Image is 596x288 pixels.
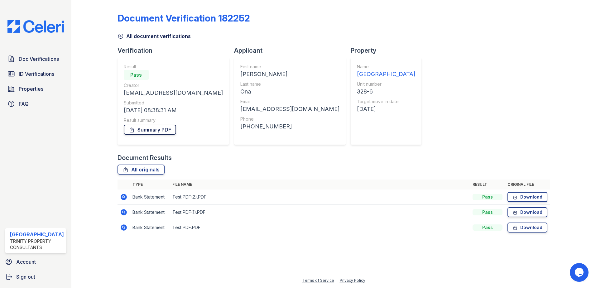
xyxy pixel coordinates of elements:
[19,70,54,78] span: ID Verifications
[170,220,470,235] td: Test PDF.PDF
[19,55,59,63] span: Doc Verifications
[240,98,339,105] div: Email
[118,165,165,175] a: All originals
[473,194,502,200] div: Pass
[507,192,547,202] a: Download
[16,258,36,266] span: Account
[5,83,66,95] a: Properties
[124,106,223,115] div: [DATE] 08:38:31 AM
[124,82,223,89] div: Creator
[302,278,334,283] a: Terms of Service
[357,64,415,79] a: Name [GEOGRAPHIC_DATA]
[170,190,470,205] td: Test PDF(2).PDF
[240,81,339,87] div: Last name
[118,153,172,162] div: Document Results
[357,81,415,87] div: Unit number
[124,89,223,97] div: [EMAIL_ADDRESS][DOMAIN_NAME]
[10,231,64,238] div: [GEOGRAPHIC_DATA]
[240,87,339,96] div: Ona
[357,105,415,113] div: [DATE]
[118,46,234,55] div: Verification
[19,100,29,108] span: FAQ
[240,70,339,79] div: [PERSON_NAME]
[130,180,170,190] th: Type
[16,273,35,281] span: Sign out
[130,205,170,220] td: Bank Statement
[351,46,426,55] div: Property
[240,64,339,70] div: First name
[170,205,470,220] td: Test PDF(1).PDF
[124,117,223,123] div: Result summary
[19,85,43,93] span: Properties
[507,223,547,233] a: Download
[357,64,415,70] div: Name
[124,64,223,70] div: Result
[234,46,351,55] div: Applicant
[336,278,338,283] div: |
[357,98,415,105] div: Target move in date
[124,125,176,135] a: Summary PDF
[570,263,590,282] iframe: chat widget
[5,68,66,80] a: ID Verifications
[2,271,69,283] a: Sign out
[5,98,66,110] a: FAQ
[170,180,470,190] th: File name
[5,53,66,65] a: Doc Verifications
[240,116,339,122] div: Phone
[10,238,64,251] div: Trinity Property Consultants
[470,180,505,190] th: Result
[473,224,502,231] div: Pass
[357,70,415,79] div: [GEOGRAPHIC_DATA]
[130,190,170,205] td: Bank Statement
[473,209,502,215] div: Pass
[118,12,250,24] div: Document Verification 182252
[240,105,339,113] div: [EMAIL_ADDRESS][DOMAIN_NAME]
[2,256,69,268] a: Account
[240,122,339,131] div: [PHONE_NUMBER]
[357,87,415,96] div: 328-6
[340,278,365,283] a: Privacy Policy
[124,70,149,80] div: Pass
[507,207,547,217] a: Download
[505,180,550,190] th: Original file
[130,220,170,235] td: Bank Statement
[2,20,69,33] img: CE_Logo_Blue-a8612792a0a2168367f1c8372b55b34899dd931a85d93a1a3d3e32e68fde9ad4.png
[124,100,223,106] div: Submitted
[118,32,191,40] a: All document verifications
